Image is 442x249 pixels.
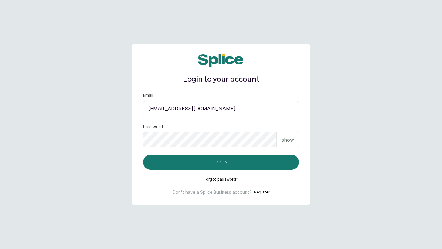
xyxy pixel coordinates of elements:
[143,92,153,98] label: Email
[143,101,299,116] input: email@acme.com
[281,136,294,144] p: show
[254,189,269,195] button: Register
[173,189,252,195] p: Don't have a Splice Business account?
[143,155,299,170] button: Log in
[204,177,238,182] button: Forgot password?
[143,74,299,85] h1: Login to your account
[143,124,163,130] label: Password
